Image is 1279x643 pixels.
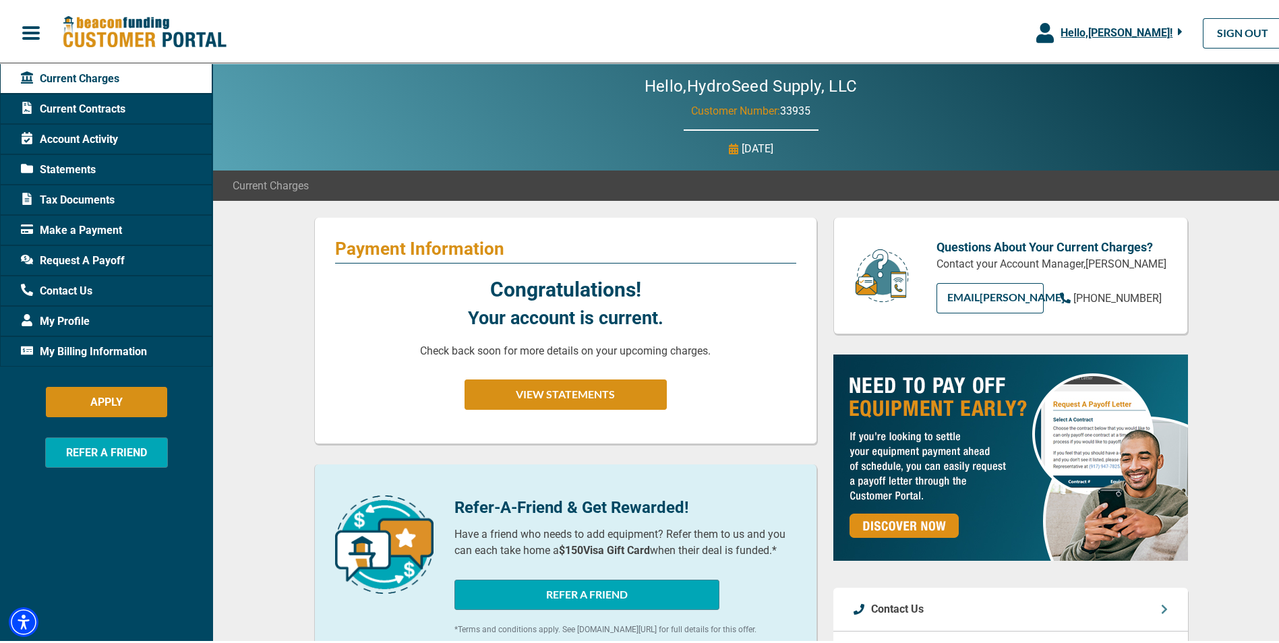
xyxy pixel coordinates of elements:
[62,13,227,47] img: Beacon Funding Customer Portal Logo
[21,98,125,115] span: Current Contracts
[852,245,912,301] img: customer-service.png
[780,102,810,115] span: 33935
[233,175,309,191] span: Current Charges
[21,220,122,236] span: Make a Payment
[936,253,1167,270] p: Contact your Account Manager, [PERSON_NAME]
[871,599,924,615] p: Contact Us
[604,74,898,94] h2: Hello, HydroSeed Supply, LLC
[454,621,796,633] p: *Terms and conditions apply. See [DOMAIN_NAME][URL] for full details for this offer.
[936,235,1167,253] p: Questions About Your Current Charges?
[335,235,796,257] p: Payment Information
[468,302,663,330] p: Your account is current.
[454,493,796,517] p: Refer-A-Friend & Get Rewarded!
[335,493,434,591] img: refer-a-friend-icon.png
[21,129,118,145] span: Account Activity
[691,102,780,115] span: Customer Number:
[21,341,147,357] span: My Billing Information
[45,435,168,465] button: REFER A FRIEND
[21,68,119,84] span: Current Charges
[833,352,1188,558] img: payoff-ad-px.jpg
[46,384,167,415] button: APPLY
[21,250,125,266] span: Request A Payoff
[1061,24,1172,36] span: Hello, [PERSON_NAME] !
[1073,289,1162,302] span: [PHONE_NUMBER]
[742,138,773,154] p: [DATE]
[559,541,650,554] b: $150 Visa Gift Card
[465,377,667,407] button: VIEW STATEMENTS
[454,577,719,607] button: REFER A FRIEND
[9,605,38,634] div: Accessibility Menu
[21,159,96,175] span: Statements
[420,340,711,357] p: Check back soon for more details on your upcoming charges.
[936,280,1044,311] a: EMAIL[PERSON_NAME]
[490,272,641,302] p: Congratulations!
[1060,288,1162,304] a: [PHONE_NUMBER]
[21,311,90,327] span: My Profile
[21,280,92,297] span: Contact Us
[454,524,796,556] p: Have a friend who needs to add equipment? Refer them to us and you can each take home a when thei...
[21,189,115,206] span: Tax Documents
